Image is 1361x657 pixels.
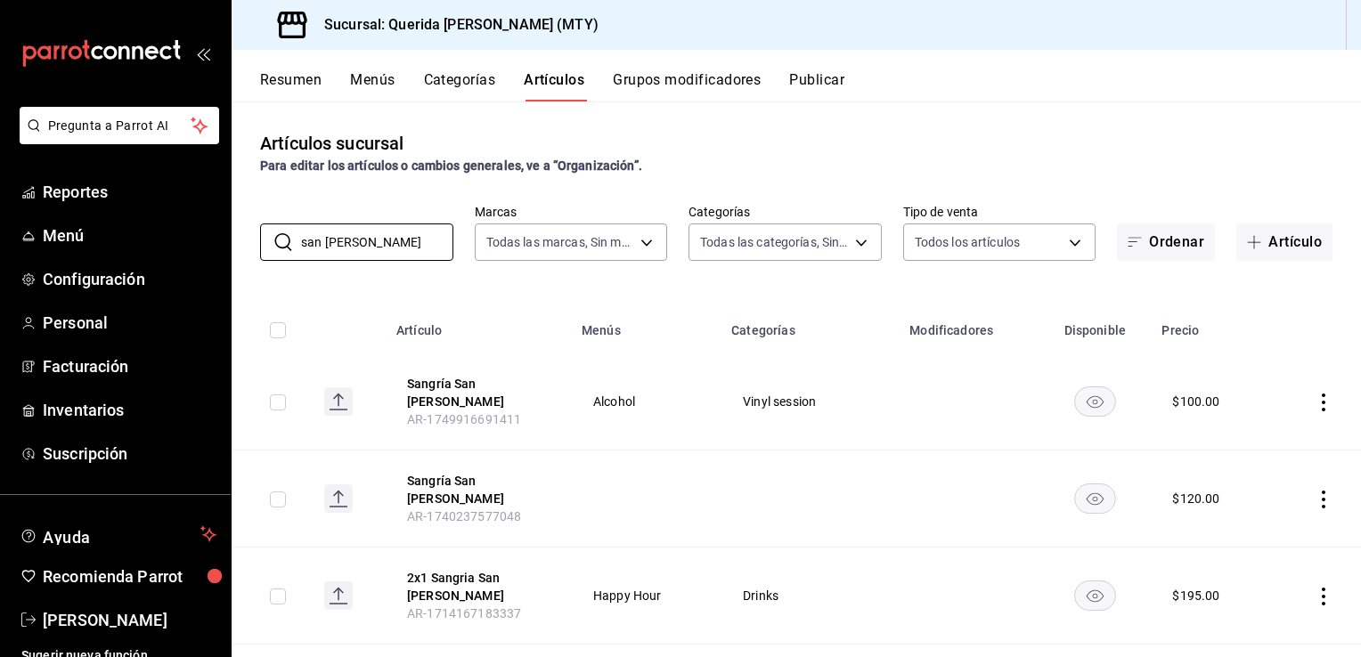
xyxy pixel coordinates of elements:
button: Artículos [524,71,584,101]
button: Pregunta a Parrot AI [20,107,219,144]
div: Artículos sucursal [260,130,403,157]
th: Categorías [721,296,899,353]
button: Ordenar [1117,223,1215,261]
span: Vinyl session [743,395,876,408]
th: Precio [1151,296,1270,353]
span: AR-1740237577048 [407,509,521,523]
button: Grupos modificadores [613,71,761,101]
span: Drinks [743,589,876,602]
span: [PERSON_NAME] [43,608,216,632]
span: Pregunta a Parrot AI [48,117,192,135]
span: Alcohol [593,395,698,408]
button: Menús [350,71,395,101]
span: Todas las categorías, Sin categoría [700,233,849,251]
span: Suscripción [43,442,216,466]
strong: Para editar los artículos o cambios generales, ve a “Organización”. [260,158,642,173]
span: Reportes [43,180,216,204]
button: Publicar [789,71,844,101]
button: edit-product-location [407,472,550,507]
th: Modificadores [899,296,1039,353]
button: edit-product-location [407,375,550,410]
span: Menú [43,223,216,247]
div: navigation tabs [260,71,1361,101]
button: actions [1315,393,1332,411]
button: actions [1315,491,1332,508]
button: Resumen [260,71,322,101]
button: Categorías [424,71,496,101]
button: availability-product [1074,580,1116,611]
span: AR-1749916691411 [407,412,521,426]
span: Facturación [43,354,216,378]
span: Configuración [43,267,216,291]
span: Inventarios [43,398,216,422]
button: availability-product [1074,386,1116,417]
th: Artículo [386,296,571,353]
button: edit-product-location [407,569,550,604]
th: Disponible [1039,296,1151,353]
span: AR-1714167183337 [407,606,521,620]
div: $ 100.00 [1172,393,1219,410]
button: actions [1315,588,1332,605]
input: Buscar artículo [301,224,453,260]
span: Recomienda Parrot [43,564,216,588]
div: $ 120.00 [1172,490,1219,507]
th: Menús [571,296,721,353]
a: Pregunta a Parrot AI [12,129,219,148]
span: Todas las marcas, Sin marca [486,233,635,251]
label: Categorías [689,206,882,218]
h3: Sucursal: Querida [PERSON_NAME] (MTY) [310,14,599,36]
span: Ayuda [43,523,193,545]
button: Artículo [1236,223,1332,261]
label: Marcas [475,206,668,218]
div: $ 195.00 [1172,587,1219,604]
span: Personal [43,311,216,335]
span: Happy Hour [593,589,698,602]
button: availability-product [1074,483,1116,514]
span: Todos los artículos [915,233,1021,251]
label: Tipo de venta [903,206,1096,218]
button: open_drawer_menu [196,46,210,61]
